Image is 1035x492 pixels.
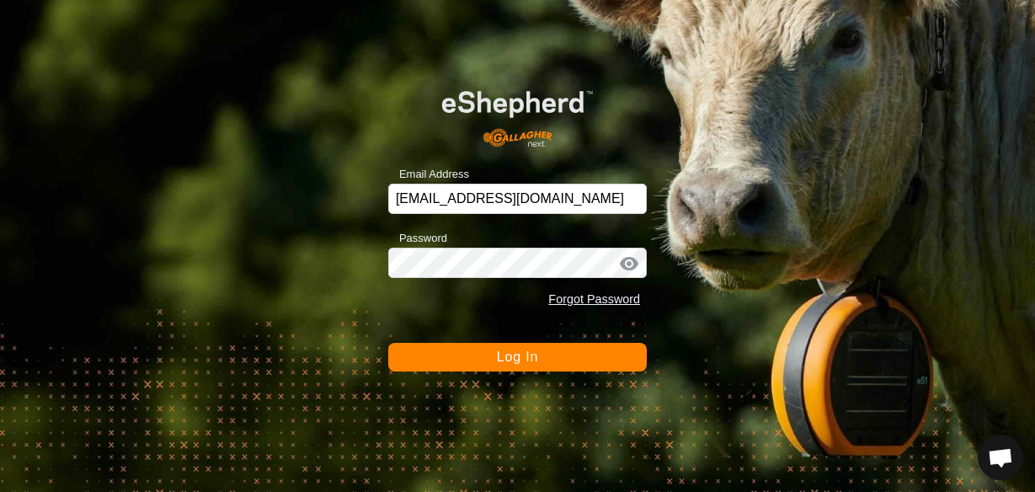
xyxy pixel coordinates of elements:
[388,230,447,247] label: Password
[388,184,647,214] input: Email Address
[388,166,469,183] label: Email Address
[414,69,622,158] img: E-shepherd Logo
[497,350,538,364] span: Log In
[548,292,640,306] a: Forgot Password
[388,343,647,372] button: Log In
[978,435,1023,480] a: Open chat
